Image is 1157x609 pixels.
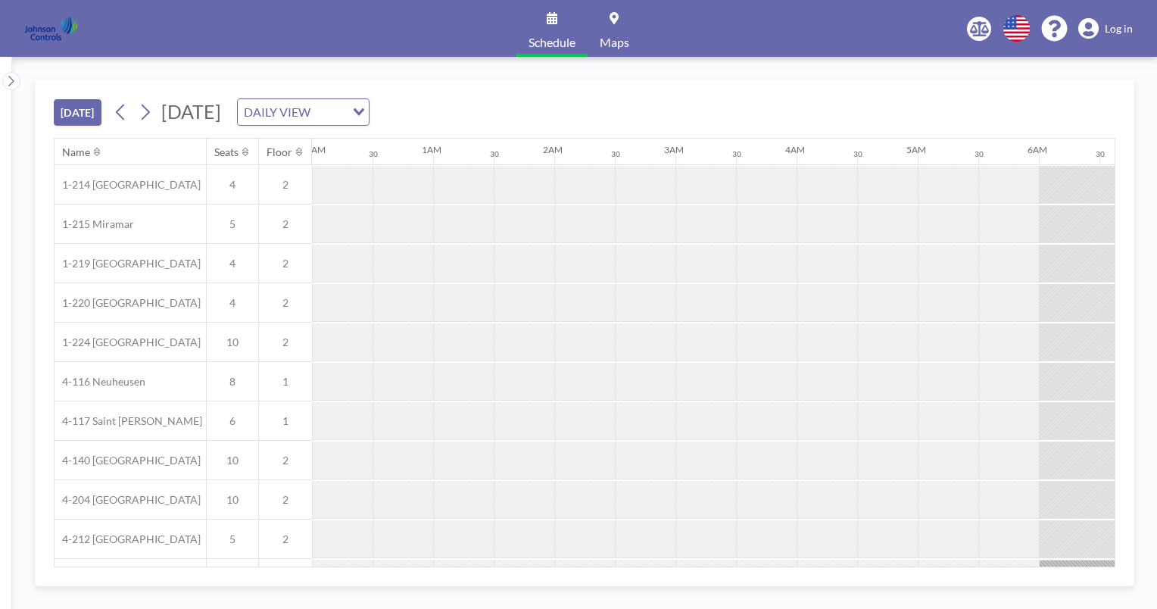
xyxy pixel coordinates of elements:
span: [DATE] [161,100,221,123]
span: 2 [259,336,312,349]
div: 30 [490,149,499,159]
div: 6AM [1028,144,1047,155]
span: 4-116 Neuheusen [55,375,145,389]
div: 30 [1096,149,1105,159]
div: 2AM [543,144,563,155]
div: Name [62,145,90,159]
div: Search for option [238,99,369,125]
a: Log in [1078,18,1133,39]
span: 2 [259,454,312,467]
span: 4-212 [GEOGRAPHIC_DATA] [55,532,201,546]
span: 5 [207,217,258,231]
span: 1 [259,375,312,389]
div: Floor [267,145,292,159]
button: [DATE] [54,99,101,126]
span: 1 [259,414,312,428]
span: 4 [207,257,258,270]
span: 2 [259,217,312,231]
span: 2 [259,296,312,310]
span: 10 [207,336,258,349]
div: 4AM [785,144,805,155]
span: 1-220 [GEOGRAPHIC_DATA] [55,296,201,310]
span: 4 [207,178,258,192]
span: 1-215 Miramar [55,217,134,231]
span: 1-219 [GEOGRAPHIC_DATA] [55,257,201,270]
img: organization-logo [24,14,78,44]
div: 1AM [422,144,441,155]
div: 30 [611,149,620,159]
div: 30 [732,149,741,159]
span: 1-224 [GEOGRAPHIC_DATA] [55,336,201,349]
span: 2 [259,532,312,546]
span: Log in [1105,22,1133,36]
span: 10 [207,493,258,507]
span: 6 [207,414,258,428]
div: Seats [214,145,239,159]
span: 5 [207,532,258,546]
div: 5AM [906,144,926,155]
span: 8 [207,375,258,389]
span: 4-204 [GEOGRAPHIC_DATA] [55,493,201,507]
span: DAILY VIEW [241,102,313,122]
div: 30 [369,149,378,159]
div: 30 [975,149,984,159]
span: 4 [207,296,258,310]
div: 12AM [301,144,326,155]
span: 2 [259,257,312,270]
span: 2 [259,493,312,507]
span: 1-214 [GEOGRAPHIC_DATA] [55,178,201,192]
span: 4-140 [GEOGRAPHIC_DATA] [55,454,201,467]
span: Maps [600,36,629,48]
span: Schedule [529,36,575,48]
input: Search for option [315,102,344,122]
span: 2 [259,178,312,192]
div: 3AM [664,144,684,155]
div: 30 [853,149,862,159]
span: 4-117 Saint [PERSON_NAME] [55,414,202,428]
span: 10 [207,454,258,467]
